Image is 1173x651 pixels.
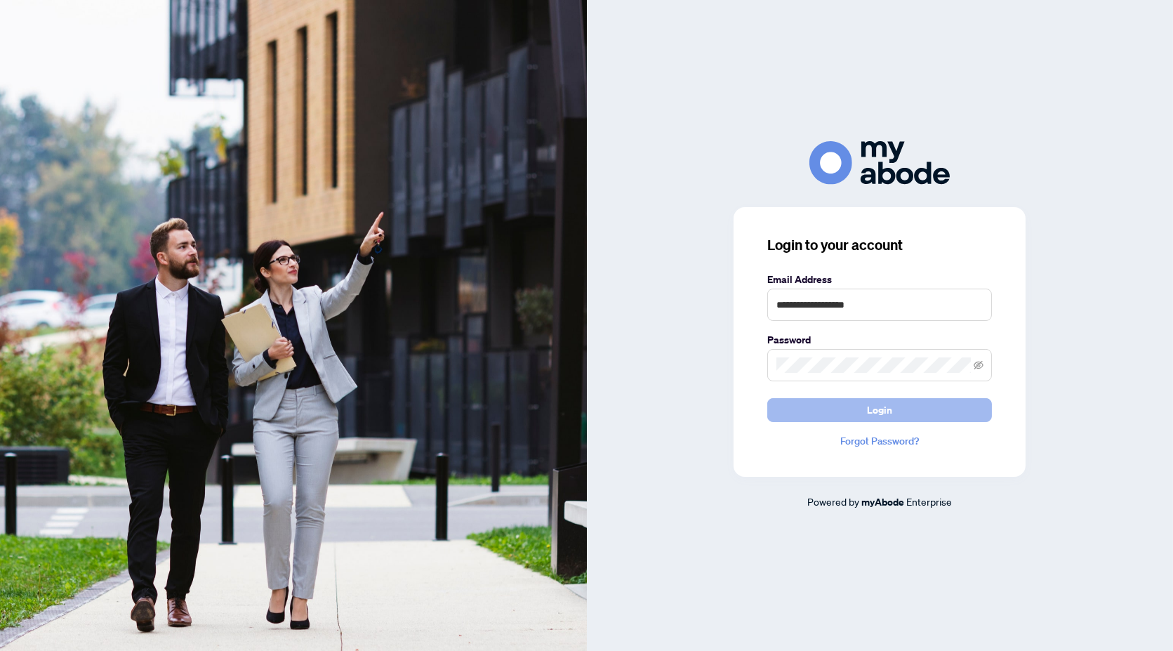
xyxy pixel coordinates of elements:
[767,235,992,255] h3: Login to your account
[861,494,904,510] a: myAbode
[974,360,983,370] span: eye-invisible
[906,495,952,508] span: Enterprise
[809,141,950,184] img: ma-logo
[807,495,859,508] span: Powered by
[767,332,992,348] label: Password
[867,399,892,421] span: Login
[767,398,992,422] button: Login
[767,433,992,449] a: Forgot Password?
[767,272,992,287] label: Email Address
